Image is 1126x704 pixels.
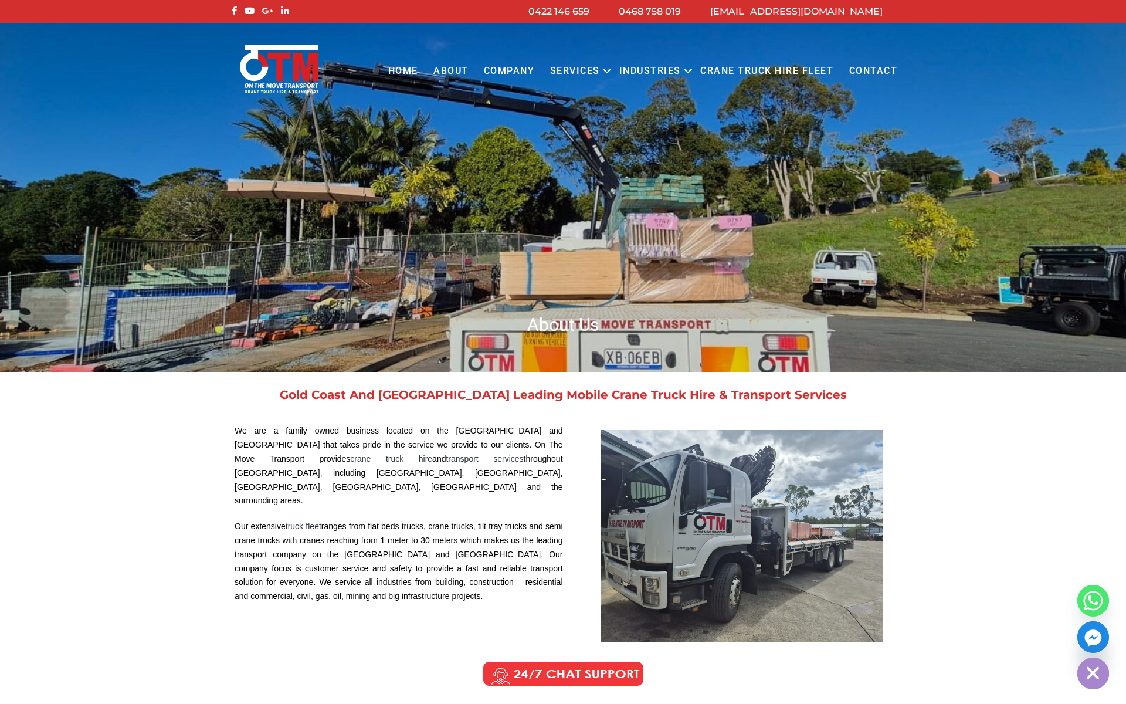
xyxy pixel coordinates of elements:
img: Otmtransport [238,43,321,94]
a: Whatsapp [1077,585,1109,617]
a: truck fleet [286,522,321,531]
a: About [426,55,476,87]
img: Call us Anytime [475,659,652,689]
a: Home [380,55,425,87]
p: We are a family owned business located on the [GEOGRAPHIC_DATA] and [GEOGRAPHIC_DATA] that takes ... [235,424,563,508]
a: crane truck hire [350,454,432,463]
a: Gold Coast And [GEOGRAPHIC_DATA] Leading Mobile Crane Truck Hire & Transport Services [280,388,847,402]
a: 0422 146 659 [528,6,589,17]
h1: About Us [229,313,897,336]
a: Facebook_Messenger [1077,621,1109,653]
a: 0468 758 019 [619,6,681,17]
a: Industries [612,55,689,87]
a: Services [542,55,608,87]
a: Contact [841,55,905,87]
a: transport services [446,454,523,463]
p: Our extensive ranges from flat beds trucks, crane trucks, tilt tray trucks and semi crane trucks ... [235,520,563,604]
a: [EMAIL_ADDRESS][DOMAIN_NAME] [710,6,883,17]
a: Crane Truck Hire Fleet [693,55,841,87]
a: COMPANY [476,55,542,87]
